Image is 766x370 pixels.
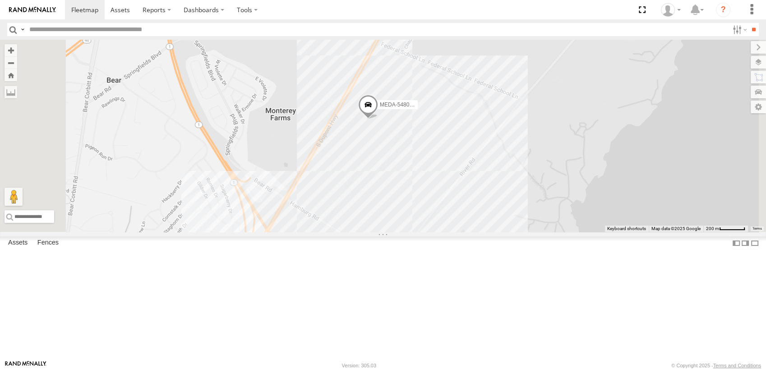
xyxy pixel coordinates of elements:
[4,237,32,250] label: Assets
[751,101,766,113] label: Map Settings
[5,56,17,69] button: Zoom out
[607,226,646,232] button: Keyboard shortcuts
[33,237,63,250] label: Fences
[671,363,761,368] div: © Copyright 2025 -
[729,23,748,36] label: Search Filter Options
[380,102,432,108] span: MEDA-548001-Swing
[713,363,761,368] a: Terms and Conditions
[5,188,23,206] button: Drag Pegman onto the map to open Street View
[732,236,741,250] label: Dock Summary Table to the Left
[706,226,719,231] span: 200 m
[342,363,376,368] div: Version: 305.03
[5,86,17,98] label: Measure
[703,226,748,232] button: Map Scale: 200 m per 54 pixels
[9,7,56,13] img: rand-logo.svg
[752,227,762,231] a: Terms
[741,236,750,250] label: Dock Summary Table to the Right
[5,69,17,81] button: Zoom Home
[651,226,701,231] span: Map data ©2025 Google
[5,44,17,56] button: Zoom in
[716,3,730,17] i: ?
[750,236,759,250] label: Hide Summary Table
[19,23,26,36] label: Search Query
[658,3,684,17] div: Jennifer Albro
[5,361,46,370] a: Visit our Website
